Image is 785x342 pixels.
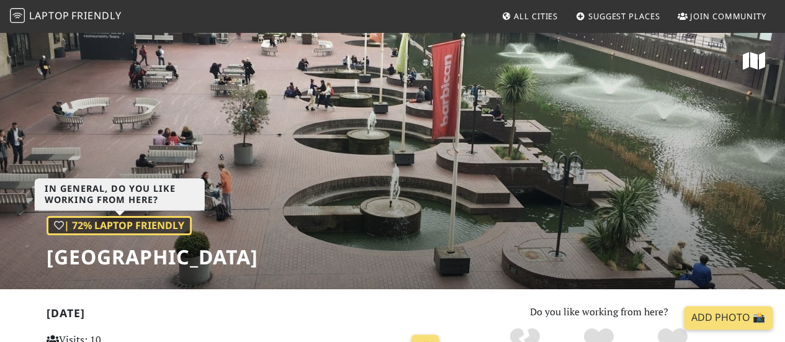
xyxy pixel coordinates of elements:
a: Add Photo 📸 [684,306,773,330]
h1: [GEOGRAPHIC_DATA] [47,245,258,269]
img: LaptopFriendly [10,8,25,23]
h3: In general, do you like working from here? [35,179,205,211]
a: Suggest Places [571,5,665,27]
div: | 72% Laptop Friendly [47,216,192,236]
span: All Cities [514,11,558,22]
p: Do you like working from here? [459,304,739,320]
h2: [DATE] [47,307,444,325]
a: LaptopFriendly LaptopFriendly [10,6,122,27]
span: Suggest Places [588,11,660,22]
a: All Cities [496,5,563,27]
span: Friendly [71,9,121,22]
span: Join Community [690,11,766,22]
span: Laptop [29,9,70,22]
a: Join Community [673,5,771,27]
